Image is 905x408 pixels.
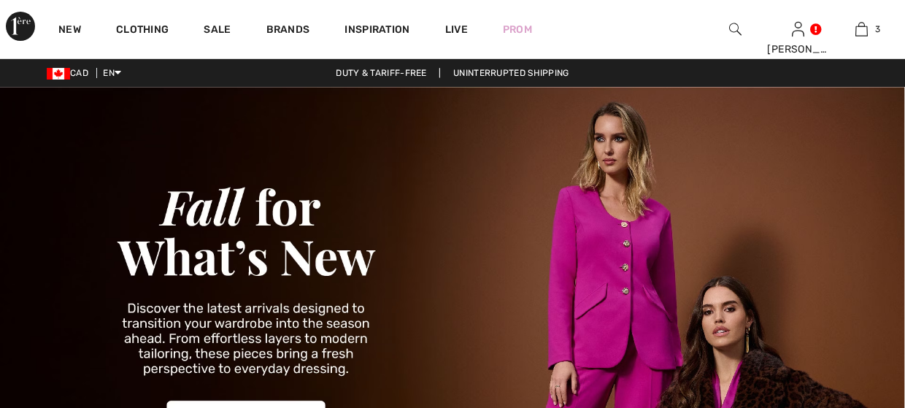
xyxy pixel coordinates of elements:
[47,68,94,78] span: CAD
[729,20,742,38] img: search the website
[6,12,35,41] img: 1ère Avenue
[344,23,409,39] span: Inspiration
[47,68,70,80] img: Canadian Dollar
[266,23,310,39] a: Brands
[445,22,468,37] a: Live
[503,22,532,37] a: Prom
[204,23,231,39] a: Sale
[831,20,893,38] a: 3
[116,23,169,39] a: Clothing
[103,68,121,78] span: EN
[792,22,804,36] a: Sign In
[855,20,868,38] img: My Bag
[792,20,804,38] img: My Info
[767,42,829,57] div: [PERSON_NAME]
[58,23,81,39] a: New
[875,23,880,36] span: 3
